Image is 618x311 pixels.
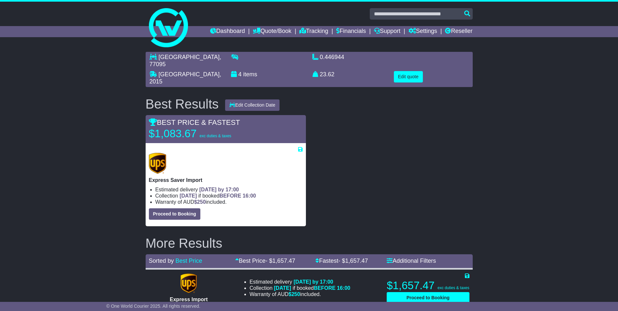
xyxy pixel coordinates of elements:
span: 4 [238,71,242,78]
a: Best Price- $1,657.47 [235,258,295,264]
a: Additional Filters [387,258,436,264]
span: if booked [274,285,350,291]
button: Proceed to Booking [387,292,469,304]
a: Quote/Book [253,26,291,37]
span: - $ [338,258,368,264]
span: 250 [197,199,206,205]
span: 0.446944 [320,54,344,60]
span: [DATE] [274,285,291,291]
span: , 2015 [150,71,221,85]
a: Best Price [176,258,202,264]
li: Collection [250,285,350,291]
p: Express Saver Import [149,177,303,183]
span: exc duties & taxes [438,286,469,290]
span: BEFORE [220,193,241,199]
button: Edit quote [394,71,423,82]
li: Collection [155,193,303,199]
span: 250 [291,291,300,297]
span: 23.62 [320,71,335,78]
span: [DATE] [180,193,197,199]
span: 16:00 [337,285,350,291]
span: [GEOGRAPHIC_DATA] [159,54,220,60]
span: Express Import [170,297,208,302]
button: Edit Collection Date [225,99,280,111]
span: [DATE] by 17:00 [294,279,333,285]
span: 1,657.47 [272,258,295,264]
p: $1,083.67 [149,127,231,140]
span: © One World Courier 2025. All rights reserved. [106,304,200,309]
li: Estimated delivery [155,186,303,193]
a: Tracking [299,26,328,37]
span: BEST PRICE & FASTEST [149,118,240,126]
span: 16:00 [243,193,256,199]
button: Proceed to Booking [149,208,200,220]
a: Support [374,26,400,37]
img: UPS (new): Express Saver Import [149,153,166,174]
a: Fastest- $1,657.47 [315,258,368,264]
a: Financials [336,26,366,37]
img: UPS (new): Express Import [180,274,197,293]
li: Warranty of AUD included. [155,199,303,205]
li: Estimated delivery [250,279,350,285]
span: $ [194,199,206,205]
span: , 77095 [150,54,221,67]
p: $1,657.47 [387,279,469,292]
span: items [243,71,257,78]
span: if booked [180,193,256,199]
a: Reseller [445,26,472,37]
span: $ [289,291,300,297]
span: 1,657.47 [345,258,368,264]
a: Dashboard [210,26,245,37]
span: Sorted by [149,258,174,264]
a: Settings [409,26,437,37]
span: [GEOGRAPHIC_DATA] [159,71,220,78]
span: BEFORE [314,285,336,291]
h2: More Results [146,236,473,250]
div: Best Results [142,97,222,111]
li: Warranty of AUD included. [250,291,350,297]
span: exc duties & taxes [199,134,231,138]
span: [DATE] by 17:00 [199,187,239,192]
span: - $ [266,258,295,264]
